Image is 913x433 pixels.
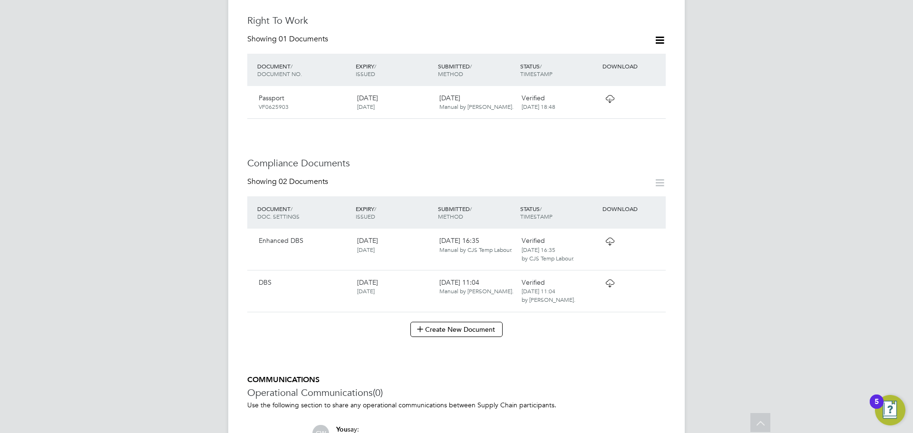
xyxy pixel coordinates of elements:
[279,177,328,186] span: 02 Documents
[600,200,666,217] div: DOWNLOAD
[874,402,879,414] div: 5
[357,287,375,295] span: [DATE]
[436,90,518,115] div: [DATE]
[439,103,514,110] span: Manual by [PERSON_NAME].
[522,94,545,102] span: Verified
[279,34,328,44] span: 01 Documents
[255,58,353,82] div: DOCUMENT
[600,58,666,75] div: DOWNLOAD
[357,278,378,287] span: [DATE]
[374,205,376,212] span: /
[373,386,383,399] span: (0)
[291,62,292,70] span: /
[357,236,378,245] span: [DATE]
[436,200,518,225] div: SUBMITTED
[875,395,905,425] button: Open Resource Center, 5 new notifications
[247,375,666,385] h5: COMMUNICATIONS
[257,212,300,220] span: DOC. SETTINGS
[356,212,375,220] span: ISSUED
[255,90,353,115] div: Passport
[247,157,666,169] h3: Compliance Documents
[353,200,436,225] div: EXPIRY
[439,246,512,253] span: Manual by CJS Temp Labour.
[247,386,666,399] h3: Operational Communications
[357,246,375,253] span: [DATE]
[439,236,512,253] span: [DATE] 16:35
[520,70,553,77] span: TIMESTAMP
[540,62,542,70] span: /
[470,205,472,212] span: /
[470,62,472,70] span: /
[257,70,302,77] span: DOCUMENT NO.
[247,34,330,44] div: Showing
[410,322,503,337] button: Create New Document
[255,200,353,225] div: DOCUMENT
[522,236,545,245] span: Verified
[436,58,518,82] div: SUBMITTED
[522,246,574,262] span: [DATE] 16:35 by CJS Temp Labour.
[353,90,436,115] div: [DATE]
[439,278,514,295] span: [DATE] 11:04
[522,287,575,303] span: [DATE] 11:04 by [PERSON_NAME].
[259,278,272,287] span: DBS
[357,103,375,110] span: [DATE]
[247,177,330,187] div: Showing
[522,103,555,110] span: [DATE] 18:48
[353,58,436,82] div: EXPIRY
[439,287,514,295] span: Manual by [PERSON_NAME].
[374,62,376,70] span: /
[247,14,666,27] h3: Right To Work
[518,200,600,225] div: STATUS
[540,205,542,212] span: /
[518,58,600,82] div: STATUS
[356,70,375,77] span: ISSUED
[259,103,289,110] span: VF0625903
[520,212,553,220] span: TIMESTAMP
[522,278,545,287] span: Verified
[438,70,463,77] span: METHOD
[438,212,463,220] span: METHOD
[259,236,303,245] span: Enhanced DBS
[291,205,292,212] span: /
[247,401,666,409] p: Use the following section to share any operational communications between Supply Chain participants.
